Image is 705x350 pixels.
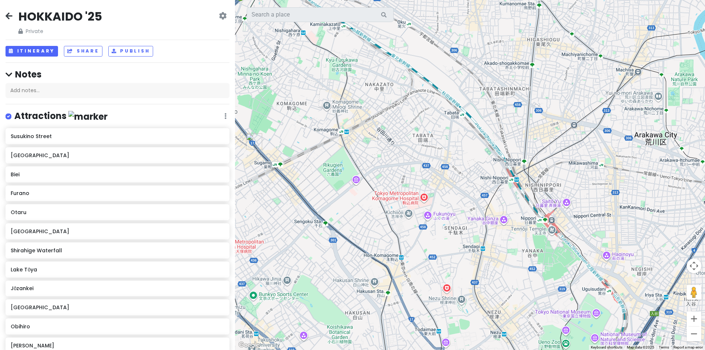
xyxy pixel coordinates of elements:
input: Search a place [247,7,394,22]
h6: [PERSON_NAME] [11,342,224,349]
button: Map camera controls [687,259,701,273]
h4: Notes [6,69,229,80]
h6: Furano [11,190,224,196]
h6: [GEOGRAPHIC_DATA] [11,228,224,235]
h6: [GEOGRAPHIC_DATA] [11,304,224,311]
button: Keyboard shortcuts [591,345,622,350]
h2: HOKKAIDO '25 [18,9,102,24]
h6: Otaru [11,209,224,216]
img: Google [237,340,261,350]
button: Zoom in [687,311,701,326]
h6: Shirahige Waterfall [11,247,224,254]
span: Private [18,27,102,35]
button: Drag Pegman onto the map to open Street View [687,285,701,300]
h6: Susukino Street [11,133,224,140]
button: Zoom out [687,326,701,341]
a: Report a map error [673,345,703,349]
h6: Lake Tōya [11,266,224,273]
h6: Obihiro [11,323,224,330]
button: Publish [108,46,153,57]
a: Open this area in Google Maps (opens a new window) [237,340,261,350]
span: Map data ©2025 [627,345,654,349]
h6: [GEOGRAPHIC_DATA] [11,152,224,159]
button: Share [64,46,102,57]
button: Itinerary [6,46,58,57]
h4: Attractions [14,110,108,122]
div: Add notes... [6,83,229,98]
a: Terms (opens in new tab) [659,345,669,349]
img: marker [68,111,108,122]
h6: Biei [11,171,224,178]
h6: Jōzankei [11,285,224,292]
div: Sugamo Jizodori Shopping Street [246,133,262,149]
